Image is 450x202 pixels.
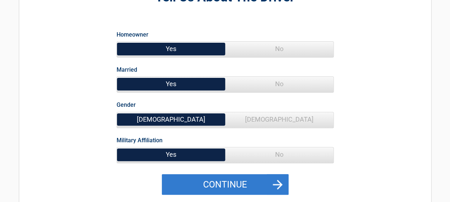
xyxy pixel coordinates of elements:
[117,135,163,145] label: Military Affiliation
[117,30,148,39] label: Homeowner
[225,42,333,56] span: No
[225,147,333,162] span: No
[117,65,137,75] label: Married
[117,147,225,162] span: Yes
[225,112,333,127] span: [DEMOGRAPHIC_DATA]
[225,77,333,91] span: No
[117,112,225,127] span: [DEMOGRAPHIC_DATA]
[117,42,225,56] span: Yes
[117,77,225,91] span: Yes
[117,100,136,110] label: Gender
[162,174,289,195] button: Continue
